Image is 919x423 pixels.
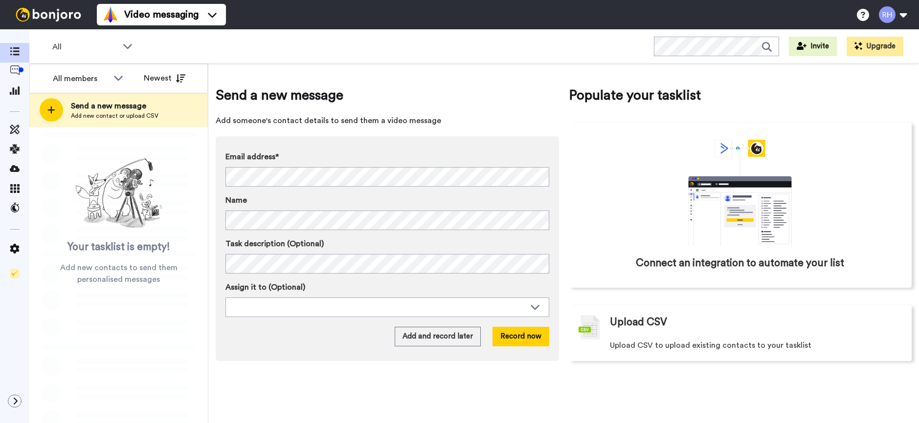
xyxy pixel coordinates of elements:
span: Add someone's contact details to send them a video message [216,115,559,127]
button: Invite [789,37,837,56]
span: Populate your tasklist [569,85,912,105]
span: All [52,41,118,53]
span: Upload CSV to upload existing contacts to your tasklist [610,339,811,351]
img: Checklist.svg [10,269,20,278]
span: Send a new message [71,100,158,112]
span: Send a new message [216,85,559,105]
img: csv-grey.png [579,315,600,339]
label: Email address* [225,151,549,163]
label: Assign it to (Optional) [225,281,549,293]
button: Upgrade [847,37,903,56]
button: Record now [493,327,549,346]
div: All members [53,73,109,85]
span: Connect an integration to automate your list [636,256,844,271]
span: Video messaging [124,8,199,21]
span: Your tasklist is empty! [67,240,170,254]
img: bj-logo-header-white.svg [12,8,85,21]
img: ready-set-action.png [70,154,168,233]
span: Add new contact or upload CSV [71,112,158,120]
button: Newest [136,68,193,88]
span: Add new contacts to send them personalised messages [44,262,193,285]
span: Name [225,194,247,206]
div: animation [667,140,813,246]
span: Upload CSV [610,315,667,330]
img: vm-color.svg [103,7,118,22]
label: Task description (Optional) [225,238,549,250]
button: Add and record later [395,327,481,346]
